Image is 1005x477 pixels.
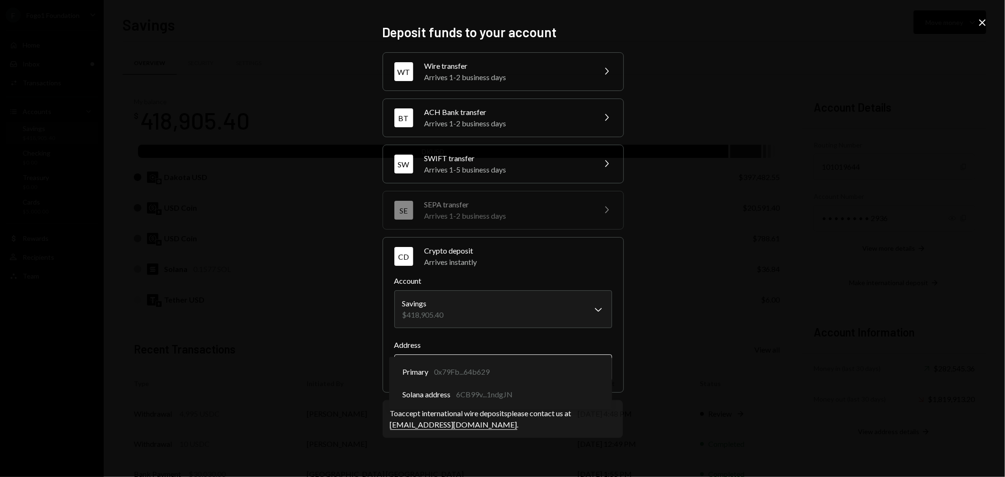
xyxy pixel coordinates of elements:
[390,408,615,430] div: To accept international wire deposits please contact us at .
[394,155,413,173] div: SW
[425,164,589,175] div: Arrives 1-5 business days
[394,201,413,220] div: SE
[425,153,589,164] div: SWIFT transfer
[425,60,589,72] div: Wire transfer
[425,245,612,256] div: Crypto deposit
[425,210,589,222] div: Arrives 1-2 business days
[425,72,589,83] div: Arrives 1-2 business days
[394,108,413,127] div: BT
[402,389,450,400] span: Solana address
[390,420,517,430] a: [EMAIL_ADDRESS][DOMAIN_NAME]
[402,366,428,378] span: Primary
[394,290,612,328] button: Account
[383,23,623,41] h2: Deposit funds to your account
[425,107,589,118] div: ACH Bank transfer
[394,354,612,381] button: Address
[394,275,612,287] label: Account
[394,339,612,351] label: Address
[394,247,413,266] div: CD
[456,389,513,400] div: 6CB99v...1ndgJN
[425,199,589,210] div: SEPA transfer
[434,366,490,378] div: 0x79Fb...64b629
[425,256,612,268] div: Arrives instantly
[425,118,589,129] div: Arrives 1-2 business days
[394,62,413,81] div: WT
